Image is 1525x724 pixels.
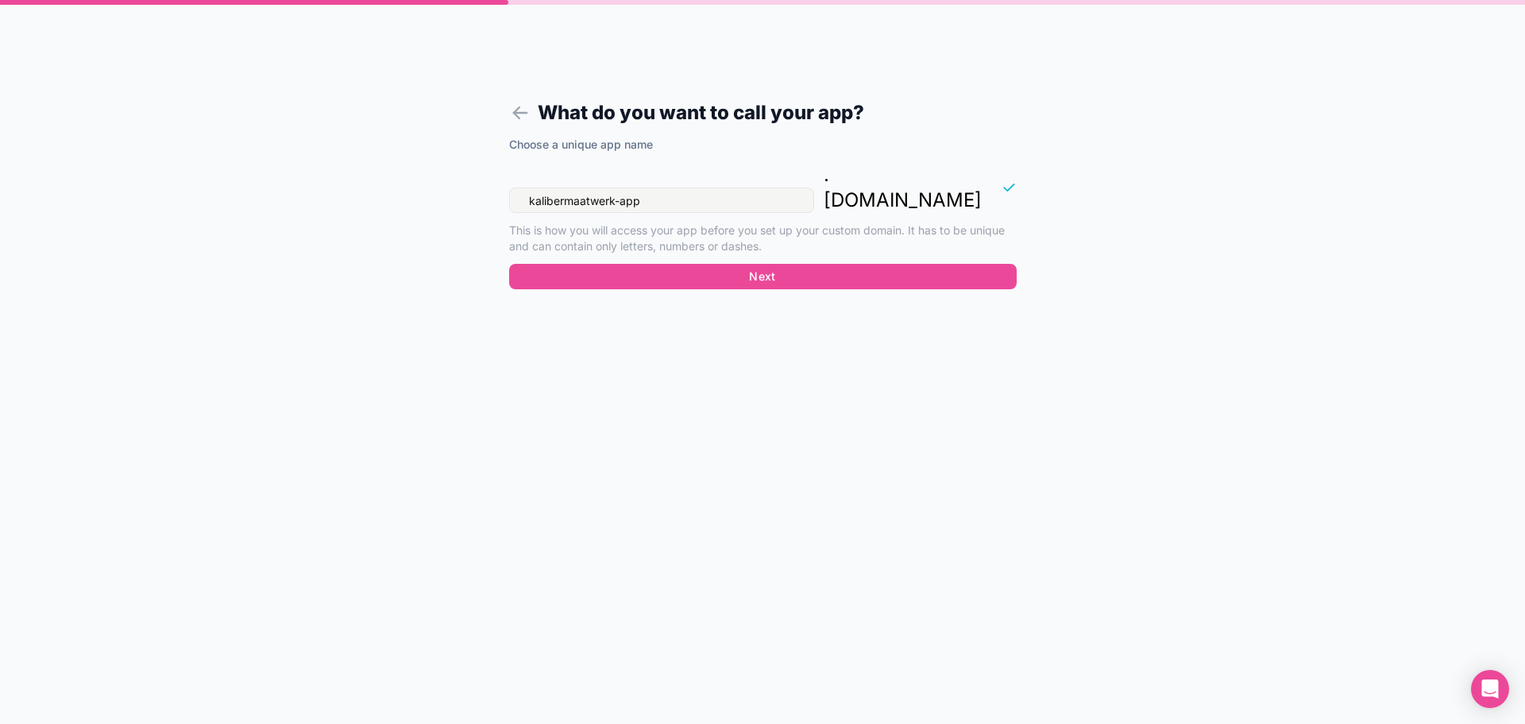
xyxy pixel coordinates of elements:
button: Next [509,264,1017,289]
h1: What do you want to call your app? [509,99,1017,127]
input: kalibermaatwerk [509,188,814,213]
label: Choose a unique app name [509,137,653,153]
p: . [DOMAIN_NAME] [824,162,982,213]
div: Open Intercom Messenger [1471,670,1509,708]
p: This is how you will access your app before you set up your custom domain. It has to be unique an... [509,223,1017,254]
